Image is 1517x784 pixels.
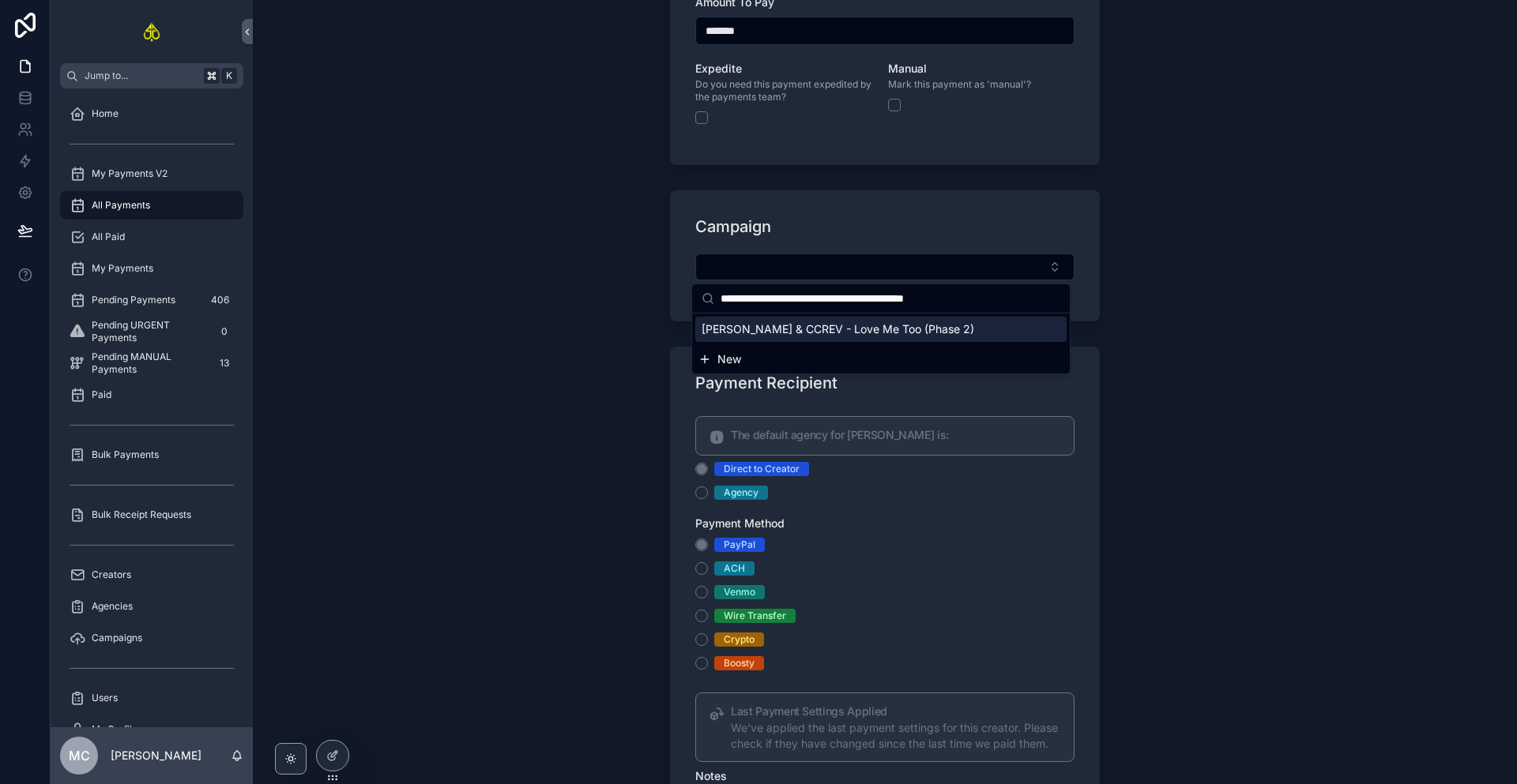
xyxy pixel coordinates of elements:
h5: The default agency for emilysentner is: [731,430,1061,441]
span: Payment Method [695,516,785,530]
span: Do you need this payment expedited by the payments team? [695,78,882,103]
a: Bulk Payments [60,441,243,469]
a: My Payments [60,254,243,283]
span: Notes [695,769,727,782]
div: 13 [215,354,234,373]
div: Venmo [724,585,755,599]
div: We've applied the last payment settings for this creator. Please check if they have changed since... [731,720,1061,752]
span: Jump to... [85,69,198,82]
span: Bulk Payments [92,448,159,461]
span: Pending URGENT Payments [92,319,209,344]
span: All Paid [92,231,125,243]
button: New [698,351,1063,367]
a: Users [60,684,243,712]
a: My Payments V2 [60,159,243,188]
span: [PERSON_NAME] & CCREV - Love Me Too (Phase 2) [702,321,974,337]
span: K [223,69,235,82]
div: ACH [724,561,745,576]
a: Pending Payments406 [60,286,243,314]
h1: Payment Recipient [695,372,838,394]
span: Mark this payment as 'manual'? [888,78,1031,91]
a: All Payments [60,191,243,219]
span: We've applied the last payment settings for this creator. Please check if they have changed since... [731,721,1058,750]
span: Home [92,107,119,120]
a: Paid [60,381,243,409]
p: [PERSON_NAME] [111,748,201,763]
div: PayPal [724,538,755,552]
div: Wire Transfer [724,609,786,623]
a: All Paid [60,223,243,251]
span: Campaigns [92,632,142,644]
span: Manual [888,62,927,75]
button: Select Button [695,253,1075,280]
span: New [717,351,741,367]
button: Jump to...K [60,63,243,88]
span: Paid [92,388,111,401]
span: Users [92,692,118,704]
div: Suggestions [692,313,1070,345]
div: Crypto [724,632,755,647]
div: Boosty [724,656,755,670]
span: MC [69,746,90,765]
img: App logo [142,19,162,44]
a: My Profile [60,715,243,744]
h5: Last Payment Settings Applied [731,706,1061,717]
span: My Payments [92,262,153,275]
span: Agencies [92,600,133,613]
a: Creators [60,561,243,589]
div: 406 [206,291,234,309]
div: Agency [724,486,758,500]
span: Expedite [695,62,742,75]
span: Pending Payments [92,294,175,306]
a: Pending URGENT Payments0 [60,317,243,346]
span: Creators [92,568,131,581]
span: Bulk Receipt Requests [92,508,191,521]
div: 0 [215,322,234,341]
span: My Profile [92,723,137,736]
div: scrollable content [51,88,253,727]
a: Campaigns [60,624,243,652]
a: Home [60,99,243,128]
a: Bulk Receipt Requests [60,501,243,529]
a: Agencies [60,592,243,621]
h1: Campaign [695,216,771,238]
span: Pending MANUAL Payments [92,351,209,376]
span: My Payments V2 [92,167,168,180]
span: All Payments [92,199,150,212]
div: Direct to Creator [724,462,800,476]
a: Pending MANUAL Payments13 [60,349,243,377]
